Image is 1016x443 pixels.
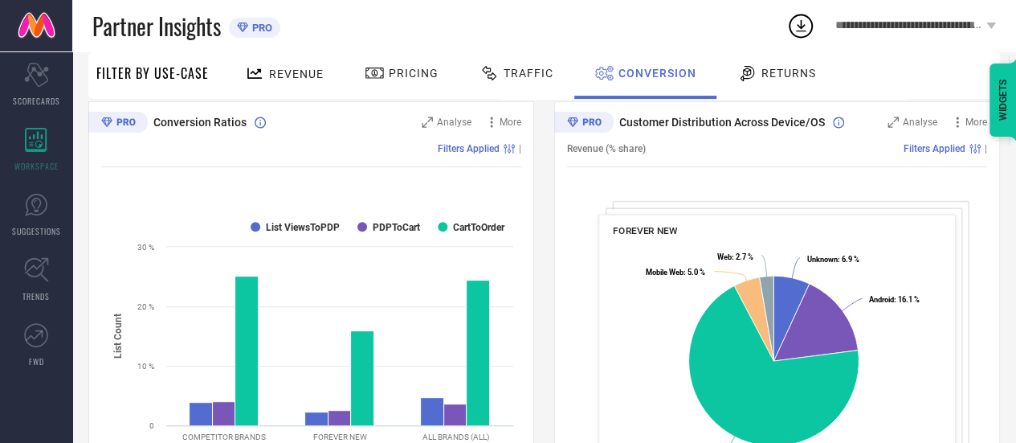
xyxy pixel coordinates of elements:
[269,68,324,80] span: Revenue
[567,143,646,154] span: Revenue (% share)
[500,117,521,128] span: More
[96,64,209,83] span: Filter By Use-Case
[422,117,433,128] svg: Zoom
[137,302,154,311] text: 20 %
[504,67,553,80] span: Traffic
[266,222,340,233] text: List ViewsToPDP
[646,268,683,277] tspan: Mobile Web
[806,255,859,264] text: : 6.9 %
[153,116,247,129] span: Conversion Ratios
[14,160,59,172] span: WORKSPACE
[248,22,272,34] span: PRO
[373,222,420,233] text: PDPToCart
[618,67,696,80] span: Conversion
[422,433,489,441] text: ALL BRANDS (ALL)
[438,143,500,154] span: Filters Applied
[389,67,439,80] span: Pricing
[88,112,148,136] div: Premium
[112,314,124,359] tspan: List Count
[869,295,920,304] text: : 16.1 %
[887,117,899,128] svg: Zoom
[13,95,60,107] span: SCORECARDS
[149,421,154,430] text: 0
[137,362,154,371] text: 10 %
[22,290,50,302] span: TRENDS
[869,295,894,304] tspan: Android
[646,268,705,277] text: : 5.0 %
[613,225,677,236] span: FOREVER NEW
[716,252,731,261] tspan: Web
[437,117,471,128] span: Analyse
[716,252,753,261] text: : 2.7 %
[619,116,825,129] span: Customer Distribution Across Device/OS
[313,433,367,441] text: FOREVER NEW
[12,225,61,237] span: SUGGESTIONS
[137,243,154,252] text: 30 %
[806,255,837,264] tspan: Unknown
[786,11,815,40] div: Open download list
[903,117,937,128] span: Analyse
[519,143,521,154] span: |
[904,143,965,154] span: Filters Applied
[985,143,987,154] span: |
[761,67,816,80] span: Returns
[453,222,505,233] text: CartToOrder
[965,117,987,128] span: More
[182,433,266,441] text: COMPETITOR BRANDS
[29,355,44,367] span: FWD
[554,112,614,136] div: Premium
[92,10,221,43] span: Partner Insights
